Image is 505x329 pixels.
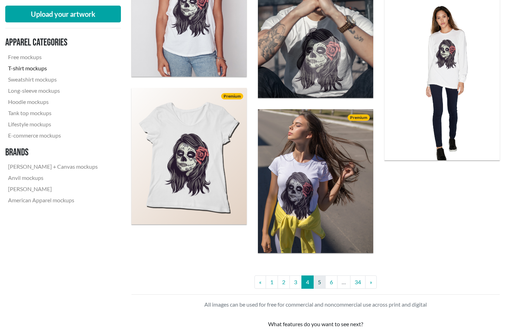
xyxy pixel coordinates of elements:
[5,147,101,159] h3: Brands
[5,172,101,183] a: Anvil mockups
[370,279,372,285] span: »
[5,74,101,85] a: Sweatshirt mockups
[131,300,500,309] p: All images can be used for free for commercial and noncommercial use across print and digital
[5,119,101,130] a: Lifestyle mockups
[301,275,314,289] a: 4
[5,63,101,74] a: T-shirt mockups
[5,51,101,63] a: Free mockups
[313,275,326,289] a: 5
[289,275,302,289] a: 3
[266,275,278,289] a: 1
[325,275,337,289] a: 6
[5,130,101,141] a: E-commerce mockups
[348,114,370,121] span: Premium
[259,279,261,285] span: «
[5,6,121,22] button: Upload your artwork
[5,107,101,119] a: Tank top mockups
[5,37,101,49] h3: Apparel categories
[5,161,101,172] a: [PERSON_NAME] + Canvas mockups
[5,85,101,96] a: Long-sleeve mockups
[5,195,101,206] a: American Apparel mockups
[221,93,243,99] span: Premium
[350,275,366,289] a: 34
[5,183,101,195] a: [PERSON_NAME]
[278,275,290,289] a: 2
[5,96,101,107] a: Hoodie mockups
